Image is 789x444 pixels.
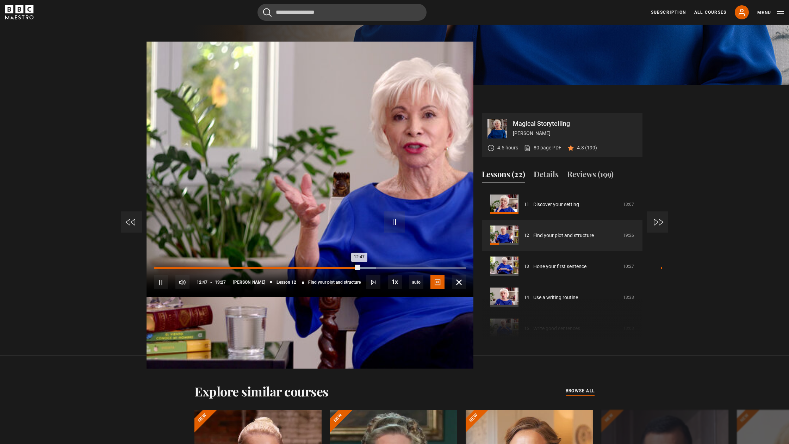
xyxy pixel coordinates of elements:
[233,280,265,284] span: [PERSON_NAME]
[533,294,578,301] a: Use a writing routine
[452,275,466,289] button: Fullscreen
[497,144,518,152] p: 4.5 hours
[533,232,594,239] a: Find your plot and structure
[257,4,427,21] input: Search
[5,5,33,19] svg: BBC Maestro
[757,9,784,16] button: Toggle navigation
[567,168,614,183] button: Reviews (199)
[533,201,579,208] a: Discover your setting
[263,8,272,17] button: Submit the search query
[154,275,168,289] button: Pause
[513,121,637,127] p: Magical Storytelling
[215,276,226,289] span: 19:27
[533,263,586,270] a: Hone your first sentence
[147,113,473,297] video-js: Video Player
[197,276,207,289] span: 12:47
[524,144,561,152] a: 80 page PDF
[308,280,361,284] span: Find your plot and structure
[210,280,212,285] span: -
[409,275,423,289] span: auto
[566,387,595,395] a: browse all
[194,384,329,399] h2: Explore similar courses
[651,9,686,16] a: Subscription
[388,275,402,289] button: Playback Rate
[577,144,597,152] p: 4.8 (199)
[534,168,559,183] button: Details
[694,9,726,16] a: All Courses
[482,168,525,183] button: Lessons (22)
[175,275,190,289] button: Mute
[277,280,296,284] span: Lesson 12
[513,130,637,137] p: [PERSON_NAME]
[154,267,466,269] div: Progress Bar
[430,275,445,289] button: Captions
[366,275,380,289] button: Next Lesson
[409,275,423,289] div: Current quality: 360p
[566,387,595,394] span: browse all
